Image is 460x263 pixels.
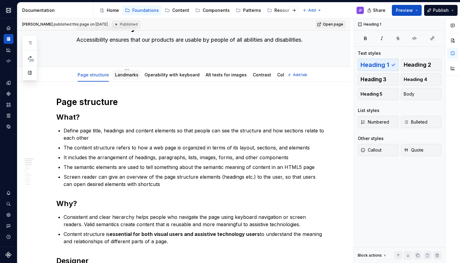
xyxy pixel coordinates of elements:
[358,73,399,86] button: Heading 3
[5,7,12,14] img: e3886e02-c8c5-455d-9336-29756fd03ba2.png
[4,78,13,88] a: Design tokens
[132,7,159,13] div: Foundations
[97,5,121,15] a: Home
[361,147,382,153] span: Callout
[162,5,192,15] a: Content
[404,91,414,97] span: Body
[64,173,326,188] p: Screen reader can give an overview of the page structure elements (headings etc.) to the user, so...
[404,62,431,68] span: Heading 2
[358,88,399,100] button: Heading 5
[315,20,346,29] a: Open page
[358,253,382,258] div: Block actions
[401,73,442,86] button: Heading 4
[4,221,13,231] button: Contact support
[123,5,161,15] a: Foundations
[358,8,362,13] div: JF
[358,135,384,142] div: Other styles
[401,144,442,156] button: Quote
[293,72,307,77] span: Add tab
[396,7,413,13] span: Preview
[265,5,299,15] a: Resources
[285,71,310,79] button: Add tab
[358,50,381,56] div: Text styles
[404,147,423,153] span: Quote
[4,199,13,209] button: Search ⌘K
[361,91,382,97] span: Heading 5
[361,76,386,82] span: Heading 3
[64,144,326,151] p: The content structure refers to how a web page is organized in terms of its layout, sections, and...
[433,7,449,13] span: Publish
[401,59,442,71] button: Heading 2
[4,34,13,44] a: Documentation
[64,213,326,228] p: Consistent and clear hierarchy helps people who navigate the page using keyboard navigation or sc...
[404,119,427,125] span: Bulleted
[203,7,230,13] div: Components
[358,144,399,156] button: Callout
[22,22,53,26] span: [PERSON_NAME]
[4,111,13,121] a: Storybook stories
[56,96,326,107] h1: Page structure
[361,119,389,125] span: Numbered
[115,72,138,77] a: Landmarks
[4,56,13,66] a: Code automation
[243,7,261,13] div: Patterns
[64,127,326,142] p: Define page title, headings and content elements so that people can see the structure and how sec...
[206,72,247,77] a: Alt texts for images
[4,45,13,55] a: Analytics
[277,72,294,77] a: Colours
[56,199,326,209] h2: Why?
[22,22,108,27] span: published this page on [DATE]
[401,116,442,128] button: Bulleted
[233,5,263,15] a: Patterns
[145,72,200,77] a: Operability with keyboard
[424,5,458,16] button: Publish
[253,72,271,77] a: Contrast
[28,58,35,63] span: 30
[110,231,260,237] strong: essential for both visual users and assistive technology users
[373,7,385,13] span: Share
[172,7,189,13] div: Content
[75,68,111,81] div: Page structure
[78,72,109,77] a: Page structure
[5,252,12,258] svg: Supernova Logo
[4,89,13,99] a: Components
[4,210,13,220] a: Settings
[392,5,422,16] button: Preview
[358,251,387,260] div: Block actions
[274,7,297,13] div: Resources
[4,23,13,33] a: Home
[107,7,119,13] div: Home
[193,5,232,15] a: Components
[64,154,326,161] p: It includes the arrangement of headings, paragraphs, lists, images, forms, and other components
[113,68,141,81] div: Landmarks
[404,76,427,82] span: Heading 4
[358,116,399,128] button: Numbered
[323,22,343,27] span: Open page
[358,107,379,114] div: List styles
[64,163,326,171] p: The semantic elements are used to tell something about the semantic meaning of content in an HTML...
[4,100,13,110] a: Assets
[4,188,13,198] button: Notifications
[4,122,13,131] a: Data sources
[250,68,274,81] div: Contrast
[113,21,140,28] div: Published
[75,35,305,52] textarea: Accessibility ensures that our products are usable by people of all abilities and disabilities.
[308,8,316,13] span: Add
[97,4,299,16] div: Page tree
[275,68,296,81] div: Colours
[22,7,91,13] div: Documentation
[401,88,442,100] button: Body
